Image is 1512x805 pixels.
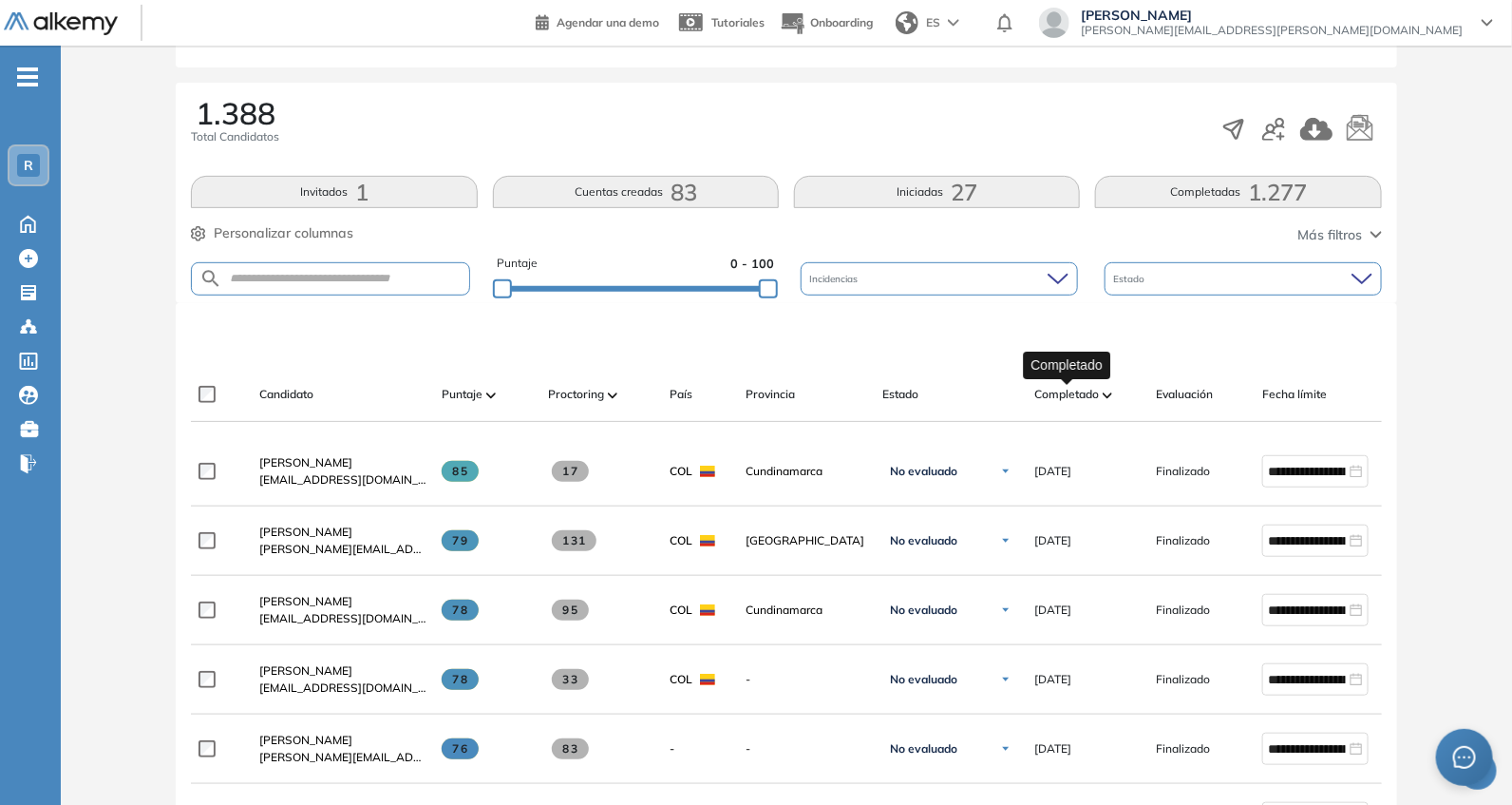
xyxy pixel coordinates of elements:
span: Estado [882,386,918,403]
span: [DATE] [1034,463,1071,480]
span: 83 [552,738,589,759]
span: Más filtros [1298,225,1363,245]
span: [DATE] [1034,532,1071,549]
span: No evaluado [890,603,957,618]
span: [DATE] [1034,740,1071,757]
img: COL [700,604,715,616]
span: Puntaje [497,255,538,273]
span: [EMAIL_ADDRESS][DOMAIN_NAME] [259,610,426,627]
button: Onboarding [780,3,873,44]
a: [PERSON_NAME] [259,593,426,610]
img: world [896,11,918,34]
span: Finalizado [1156,532,1210,549]
button: Iniciadas27 [794,176,1080,208]
img: COL [700,674,715,685]
span: 85 [442,461,479,482]
span: Incidencias [810,272,862,286]
span: - [746,740,867,757]
div: Incidencias [801,262,1078,296]
img: COL [700,466,715,477]
span: Cundinamarca [746,463,867,480]
button: Personalizar columnas [191,223,353,243]
img: [missing "en.ARROW_ALT" translation] [608,393,617,398]
img: Ícono de flecha [1000,743,1011,755]
a: [PERSON_NAME] [259,524,426,541]
span: 76 [442,738,479,759]
span: 78 [442,600,479,621]
span: 95 [552,600,589,621]
span: [PERSON_NAME][EMAIL_ADDRESS][DOMAIN_NAME] [259,541,426,558]
span: 131 [552,530,596,551]
span: No evaluado [890,672,957,687]
span: [EMAIL_ADDRESS][DOMAIN_NAME] [259,680,426,697]
span: No evaluado [890,464,957,479]
span: No evaluado [890,533,957,548]
span: Finalizado [1156,463,1210,480]
span: [PERSON_NAME] [259,733,352,747]
span: Total Candidatos [191,128,279,145]
span: R [24,158,33,173]
button: Cuentas creadas83 [493,176,779,208]
span: Provincia [746,386,795,403]
span: COL [670,463,692,480]
span: Proctoring [548,386,604,403]
img: Logo [4,12,118,36]
span: [PERSON_NAME] [259,594,352,608]
span: ES [926,14,940,31]
span: [DATE] [1034,671,1071,688]
img: arrow [948,19,959,27]
span: [PERSON_NAME] [1081,8,1463,23]
span: [PERSON_NAME] [259,455,352,470]
img: Ícono de flecha [1000,466,1011,477]
span: 17 [552,461,589,482]
span: Onboarding [810,15,873,29]
span: 1.388 [196,98,275,128]
span: Puntaje [442,386,482,403]
span: Estado [1114,272,1149,286]
span: Tutoriales [711,15,765,29]
span: Agendar una demo [557,15,659,29]
a: [PERSON_NAME] [259,732,426,749]
span: 79 [442,530,479,551]
span: Cundinamarca [746,602,867,619]
span: No evaluado [890,741,957,757]
span: COL [670,671,692,688]
button: Completadas1.277 [1095,176,1381,208]
span: 0 - 100 [730,255,774,273]
span: Personalizar columnas [214,223,353,243]
span: - [670,740,674,757]
span: Finalizado [1156,671,1210,688]
button: Más filtros [1298,225,1382,245]
img: [missing "en.ARROW_ALT" translation] [486,393,496,398]
span: Completado [1034,386,1099,403]
button: Invitados1 [191,176,477,208]
img: COL [700,535,715,546]
img: Ícono de flecha [1000,604,1011,616]
span: 78 [442,669,479,690]
i: - [17,75,38,79]
span: Finalizado [1156,740,1210,757]
a: Agendar una demo [536,10,659,32]
span: COL [670,602,692,619]
span: COL [670,532,692,549]
span: [PERSON_NAME] [259,663,352,678]
img: Ícono de flecha [1000,674,1011,685]
img: Ícono de flecha [1000,535,1011,546]
img: SEARCH_ALT [199,267,222,291]
span: - [746,671,867,688]
a: [PERSON_NAME] [259,454,426,471]
span: [EMAIL_ADDRESS][DOMAIN_NAME] [259,471,426,489]
span: País [670,386,692,403]
a: [PERSON_NAME] [259,662,426,680]
span: [DATE] [1034,602,1071,619]
span: message [1453,746,1476,769]
span: [PERSON_NAME][EMAIL_ADDRESS][DOMAIN_NAME] [259,749,426,766]
img: [missing "en.ARROW_ALT" translation] [1103,393,1112,398]
div: Estado [1105,262,1382,296]
span: Candidato [259,386,313,403]
div: Completado [1024,352,1111,379]
span: [PERSON_NAME][EMAIL_ADDRESS][PERSON_NAME][DOMAIN_NAME] [1081,23,1463,38]
span: 33 [552,669,589,690]
span: [GEOGRAPHIC_DATA] [746,532,867,549]
span: Evaluación [1156,386,1213,403]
